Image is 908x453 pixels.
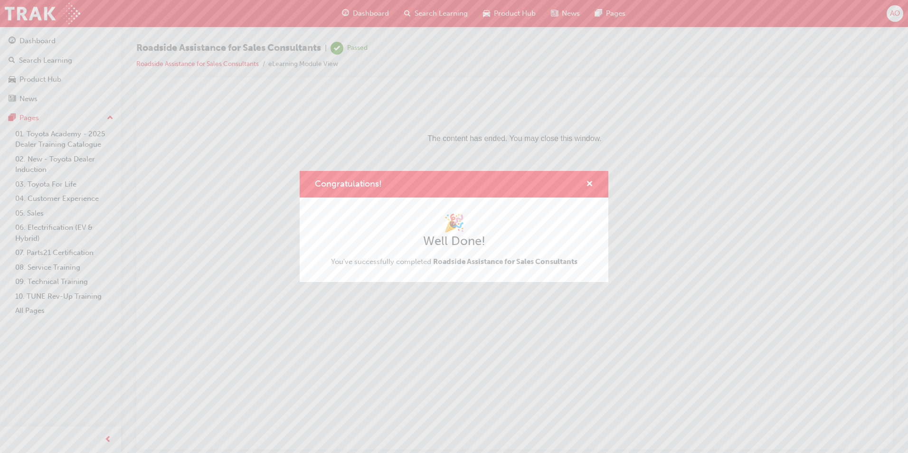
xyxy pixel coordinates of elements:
div: Congratulations! [300,171,608,282]
span: You've successfully completed [331,256,577,267]
p: The content has ended. You may close this window. [4,8,738,50]
h2: Well Done! [331,234,577,249]
button: cross-icon [586,179,593,190]
span: Roadside Assistance for Sales Consultants [433,257,577,266]
span: Congratulations! [315,179,382,189]
span: cross-icon [586,180,593,189]
h1: 🎉 [331,213,577,234]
